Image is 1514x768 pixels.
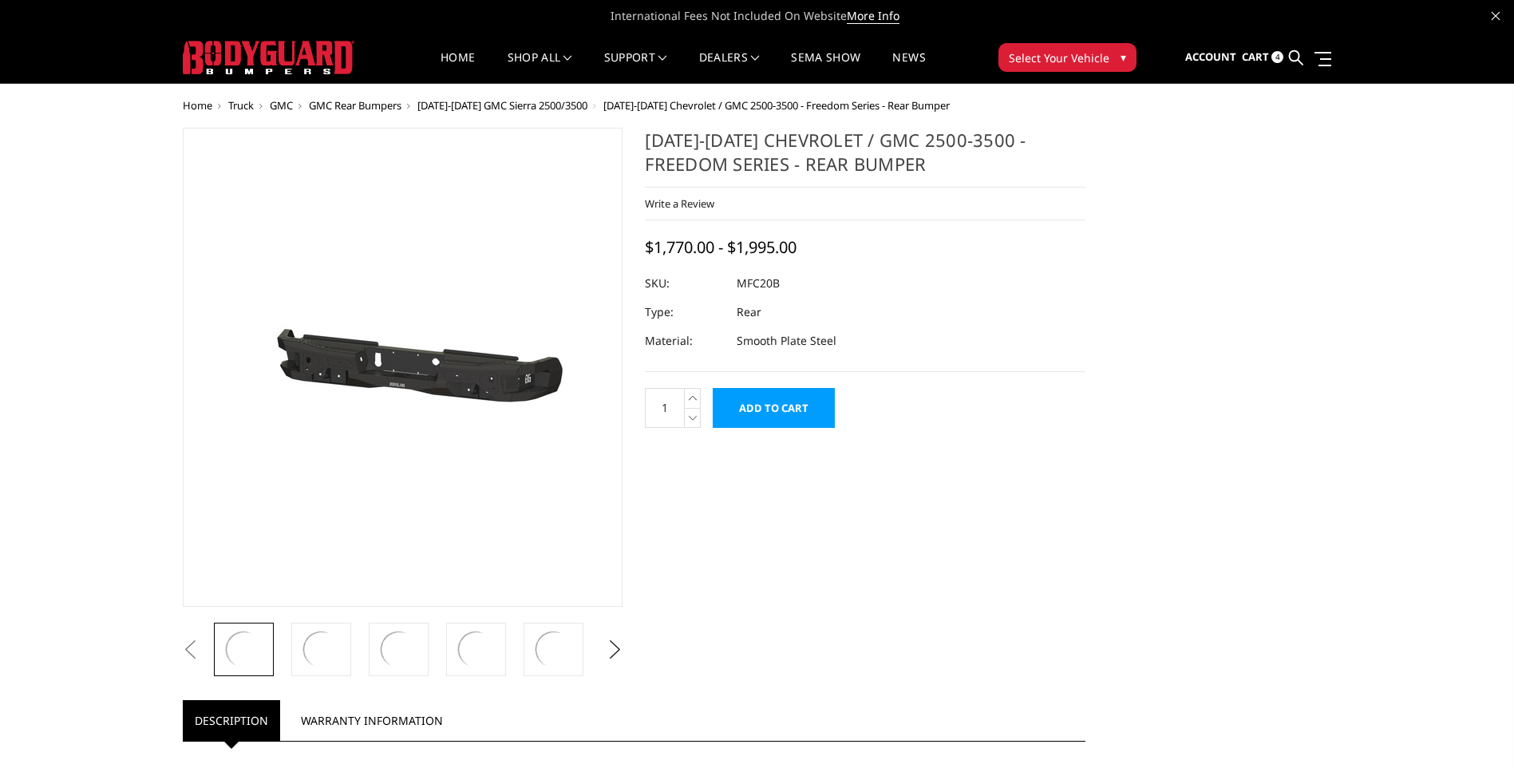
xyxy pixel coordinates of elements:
[417,98,587,113] a: [DATE]-[DATE] GMC Sierra 2500/3500
[228,98,254,113] a: Truck
[299,627,343,671] img: 2020-2025 Chevrolet / GMC 2500-3500 - Freedom Series - Rear Bumper
[645,128,1085,188] h1: [DATE]-[DATE] Chevrolet / GMC 2500-3500 - Freedom Series - Rear Bumper
[737,269,780,298] dd: MFC20B
[699,52,760,83] a: Dealers
[713,388,835,428] input: Add to Cart
[791,52,860,83] a: SEMA Show
[183,41,354,74] img: BODYGUARD BUMPERS
[645,269,725,298] dt: SKU:
[179,638,203,662] button: Previous
[604,52,667,83] a: Support
[289,700,455,741] a: Warranty Information
[645,196,714,211] a: Write a Review
[645,236,797,258] span: $1,770.00 - $1,995.00
[1271,51,1283,63] span: 4
[603,638,627,662] button: Next
[1242,49,1269,64] span: Cart
[309,98,401,113] a: GMC Rear Bumpers
[1121,49,1126,65] span: ▾
[998,43,1136,72] button: Select Your Vehicle
[508,52,572,83] a: shop all
[737,327,836,355] dd: Smooth Plate Steel
[1009,49,1109,66] span: Select Your Vehicle
[847,8,899,24] a: More Info
[454,627,498,671] img: 2020-2025 Chevrolet / GMC 2500-3500 - Freedom Series - Rear Bumper
[441,52,475,83] a: Home
[1242,36,1283,79] a: Cart 4
[892,52,925,83] a: News
[645,298,725,327] dt: Type:
[377,627,421,671] img: 2020-2025 Chevrolet / GMC 2500-3500 - Freedom Series - Rear Bumper
[1185,49,1236,64] span: Account
[645,327,725,355] dt: Material:
[1185,36,1236,79] a: Account
[203,272,602,462] img: 2020-2025 Chevrolet / GMC 2500-3500 - Freedom Series - Rear Bumper
[532,627,575,671] img: 2020-2025 Chevrolet / GMC 2500-3500 - Freedom Series - Rear Bumper
[603,98,950,113] span: [DATE]-[DATE] Chevrolet / GMC 2500-3500 - Freedom Series - Rear Bumper
[183,128,623,607] a: 2020-2025 Chevrolet / GMC 2500-3500 - Freedom Series - Rear Bumper
[270,98,293,113] a: GMC
[737,298,761,327] dd: Rear
[183,700,280,741] a: Description
[183,98,212,113] a: Home
[222,627,266,671] img: 2020-2025 Chevrolet / GMC 2500-3500 - Freedom Series - Rear Bumper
